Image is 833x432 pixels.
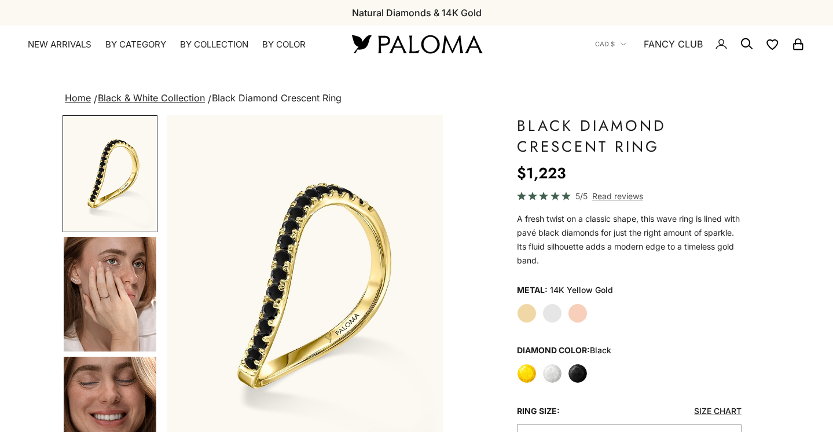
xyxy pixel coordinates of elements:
[64,237,156,352] img: #YellowGold #RoseGold #WhiteGold
[595,25,805,63] nav: Secondary navigation
[63,115,157,232] button: Go to item 3
[28,39,91,50] a: NEW ARRIVALS
[595,39,626,49] button: CAD $
[352,5,482,20] p: Natural Diamonds & 14K Gold
[575,189,588,203] span: 5/5
[517,281,548,299] legend: Metal:
[595,39,615,49] span: CAD $
[180,39,248,50] summary: By Collection
[212,92,342,104] span: Black Diamond Crescent Ring
[517,189,742,203] a: 5/5 Read reviews
[550,281,613,299] variant-option-value: 14K Yellow Gold
[517,115,742,157] h1: Black Diamond Crescent Ring
[517,212,742,268] p: A fresh twist on a classic shape, this wave ring is lined with pavé black diamonds for just the r...
[28,39,324,50] nav: Primary navigation
[63,236,157,353] button: Go to item 4
[262,39,306,50] summary: By Color
[590,345,611,355] variant-option-value: black
[592,189,643,203] span: Read reviews
[694,406,742,416] a: Size Chart
[644,36,703,52] a: FANCY CLUB
[517,162,566,185] sale-price: $1,223
[98,92,205,104] a: Black & White Collection
[517,342,611,359] legend: Diamond Color:
[105,39,166,50] summary: By Category
[64,116,156,231] img: #YellowGold
[65,92,91,104] a: Home
[63,90,770,107] nav: breadcrumbs
[517,402,560,420] legend: Ring size:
